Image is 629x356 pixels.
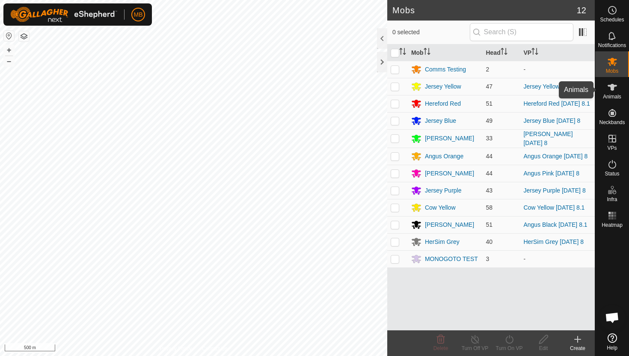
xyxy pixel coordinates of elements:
span: 40 [486,238,493,245]
span: 33 [486,135,493,142]
div: Cow Yellow [425,203,456,212]
div: [PERSON_NAME] [425,220,474,229]
span: 44 [486,153,493,160]
a: Jersey Yellow [DATE] 8 [523,83,585,90]
a: Hereford Red [DATE] 8.1 [523,100,590,107]
span: MB [134,10,143,19]
span: 2 [486,66,489,73]
p-sorticon: Activate to sort [501,49,507,56]
div: Jersey Yellow [425,82,461,91]
button: – [4,56,14,66]
div: Comms Testing [425,65,466,74]
button: + [4,45,14,55]
a: Angus Pink [DATE] 8 [523,170,579,177]
a: Angus Black [DATE] 8.1 [523,221,587,228]
th: Mob [408,44,483,61]
span: 3 [486,255,489,262]
div: [PERSON_NAME] [425,134,474,143]
span: Status [605,171,619,176]
span: Delete [433,345,448,351]
div: Edit [526,344,561,352]
span: 49 [486,117,493,124]
a: Contact Us [202,345,227,353]
div: Jersey Purple [425,186,462,195]
div: [PERSON_NAME] [425,169,474,178]
span: 47 [486,83,493,90]
img: Gallagher Logo [10,7,117,22]
a: Jersey Blue [DATE] 8 [523,117,580,124]
span: Notifications [598,43,626,48]
td: - [520,61,595,78]
span: 12 [577,4,586,17]
div: Open chat [599,305,625,330]
span: 0 selected [392,28,470,37]
span: Neckbands [599,120,625,125]
span: Mobs [606,68,618,74]
p-sorticon: Activate to sort [399,49,406,56]
div: HerSim Grey [425,237,460,246]
div: MONOGOTO TEST [425,255,478,264]
span: 43 [486,187,493,194]
a: Jersey Purple [DATE] 8 [523,187,585,194]
th: VP [520,44,595,61]
span: 44 [486,170,493,177]
span: Infra [607,197,617,202]
a: Angus Orange [DATE] 8 [523,153,587,160]
a: HerSim Grey [DATE] 8 [523,238,584,245]
span: VPs [607,145,617,151]
div: Hereford Red [425,99,461,108]
td: - [520,250,595,267]
a: Privacy Policy [160,345,192,353]
button: Reset Map [4,31,14,41]
a: [PERSON_NAME] [DATE] 8 [523,131,573,146]
a: Help [595,330,629,354]
div: Create [561,344,595,352]
div: Turn On VP [492,344,526,352]
button: Map Layers [19,31,29,42]
div: Turn Off VP [458,344,492,352]
div: Jersey Blue [425,116,456,125]
span: Schedules [600,17,624,22]
p-sorticon: Activate to sort [531,49,538,56]
th: Head [482,44,520,61]
span: 51 [486,100,493,107]
span: Animals [603,94,621,99]
span: 51 [486,221,493,228]
span: 58 [486,204,493,211]
div: Angus Orange [425,152,463,161]
h2: Mobs [392,5,577,15]
p-sorticon: Activate to sort [424,49,430,56]
span: Heatmap [602,222,623,228]
span: Help [607,345,617,350]
a: Cow Yellow [DATE] 8.1 [523,204,584,211]
input: Search (S) [470,23,573,41]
